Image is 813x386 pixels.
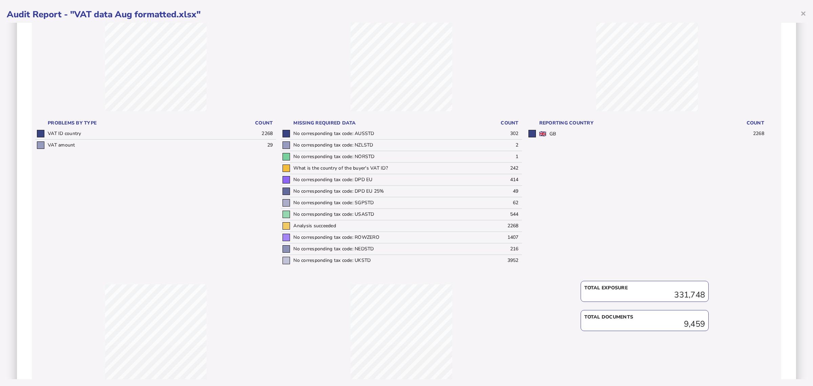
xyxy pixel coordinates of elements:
label: GB [549,131,556,137]
td: No corresponding tax code: UKSTD [292,255,483,266]
td: 62 [483,197,522,209]
th: Missing required data [292,118,483,128]
div: 331,748 [584,291,705,298]
td: 29 [237,139,276,151]
th: Problems by type [46,118,237,128]
th: Count [483,118,522,128]
img: gb.png [539,131,546,136]
td: VAT ID country [46,128,237,139]
td: 544 [483,209,522,220]
span: × [800,7,806,20]
td: No corresponding tax code: NORSTD [292,151,483,162]
td: What is the country of the buyer's VAT ID? [292,162,483,174]
th: Count [237,118,276,128]
td: 302 [483,128,522,139]
td: No corresponding tax code: SGPSTD [292,197,483,209]
td: No corresponding tax code: NEDSTD [292,243,483,255]
div: 9,459 [584,321,705,327]
th: Count [729,118,768,128]
td: 3952 [483,255,522,266]
td: No corresponding tax code: DPD EU 25% [292,186,483,197]
td: 242 [483,162,522,174]
td: No corresponding tax code: USASTD [292,209,483,220]
h1: Audit Report - "VAT data Aug formatted.xlsx" [7,8,806,20]
td: No corresponding tax code: DPD EU [292,174,483,186]
td: No corresponding tax code: ROWZERO [292,232,483,243]
td: VAT amount [46,139,237,151]
td: Analysis succeeded [292,220,483,232]
th: Reporting country [538,118,729,128]
div: Total exposure [584,285,705,291]
td: 414 [483,174,522,186]
td: 2268 [237,128,276,139]
td: 49 [483,186,522,197]
td: 2268 [729,128,768,139]
td: 2268 [483,220,522,232]
td: 1407 [483,232,522,243]
div: Total documents [584,314,705,321]
td: 2 [483,139,522,151]
td: No corresponding tax code: NZLSTD [292,139,483,151]
td: 216 [483,243,522,255]
td: No corresponding tax code: AUSSTD [292,128,483,139]
td: 1 [483,151,522,162]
